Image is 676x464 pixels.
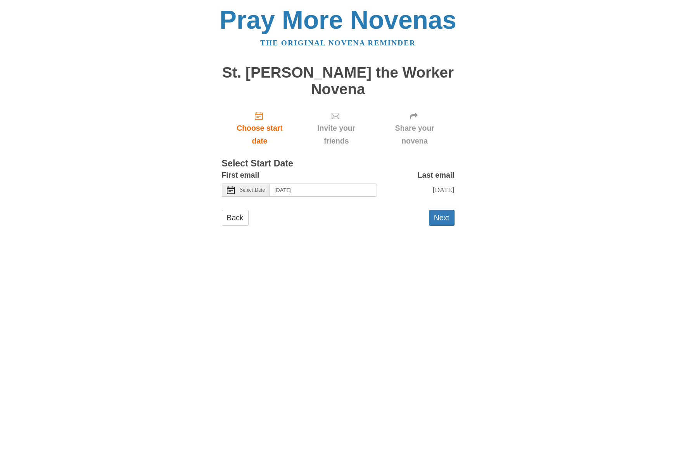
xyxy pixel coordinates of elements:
a: Pray More Novenas [220,5,456,34]
label: Last email [418,169,455,182]
a: The original novena reminder [260,39,416,47]
span: Share your novena [383,122,447,147]
span: Select Date [240,187,265,193]
span: Choose start date [230,122,290,147]
h1: St. [PERSON_NAME] the Worker Novena [222,64,455,97]
button: Next [429,210,455,226]
h3: Select Start Date [222,159,455,169]
label: First email [222,169,259,182]
div: Click "Next" to confirm your start date first. [375,105,455,151]
div: Click "Next" to confirm your start date first. [297,105,375,151]
span: [DATE] [432,186,454,194]
a: Back [222,210,249,226]
span: Invite your friends [305,122,367,147]
a: Choose start date [222,105,298,151]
